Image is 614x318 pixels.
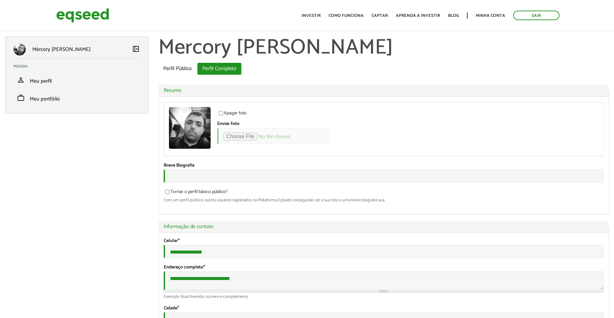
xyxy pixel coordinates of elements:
[396,14,440,18] a: Aprenda a investir
[164,198,604,202] div: Com um perfil público, outros usuários registrados na Plataforma EqSeed conseguirão ver a sua fot...
[164,239,180,243] label: Celular
[329,14,364,18] a: Como funciona
[161,190,173,194] input: Tornar o perfil básico público?
[302,14,321,18] a: Investir
[203,263,205,271] span: Este campo é obrigatório.
[164,306,179,311] label: Cidade
[30,77,52,86] span: Meu perfil
[217,111,247,118] label: Apagar foto
[178,237,180,245] span: Este campo é obrigatório.
[56,7,109,24] img: EqSeed
[132,45,140,54] a: Colapsar menu
[14,76,140,84] a: personMeu perfil
[164,265,205,270] label: Endereço completo
[215,111,227,115] input: Apagar foto
[169,107,211,149] a: Ver perfil do usuário.
[14,64,145,68] h2: Pessoal
[217,122,239,126] label: Enviar foto
[177,304,179,312] span: Este campo é obrigatório.
[32,46,91,53] p: Mércory [PERSON_NAME]
[164,88,604,93] a: Resumo
[164,224,604,229] a: Informação de contato
[14,94,140,102] a: workMeu portfólio
[158,36,609,60] h1: Mercory [PERSON_NAME]
[476,14,505,18] a: Minha conta
[9,71,145,89] li: Meu perfil
[17,76,25,84] span: person
[513,11,559,20] a: Sair
[158,63,197,75] a: Perfil Público
[372,14,388,18] a: Captar
[17,94,25,102] span: work
[9,89,145,107] li: Meu portfólio
[448,14,459,18] a: Blog
[169,107,211,149] img: Foto de Mercory Calixto Silva
[197,63,241,75] a: Perfil Completo
[30,95,60,103] span: Meu portfólio
[164,295,604,299] div: Exemplo: Rua/Avenida, número e complemento
[164,190,227,196] label: Tornar o perfil básico público?
[164,163,194,168] label: Breve Biografia
[132,45,140,53] span: left_panel_close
